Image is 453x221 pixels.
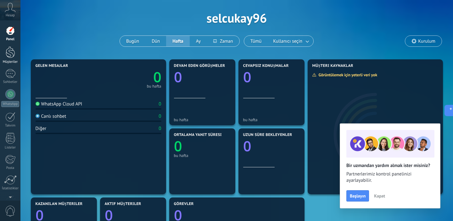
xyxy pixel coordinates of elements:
div: bu hafta [174,153,231,158]
div: Posta [1,166,20,170]
button: Bugün [120,36,145,46]
div: bu hafta [147,85,161,88]
div: bu hafta [174,117,231,122]
span: Partnerlerimiz kontrol panelinizi ayarlayabilir. [346,171,434,184]
div: İstatistikler [1,186,20,191]
text: 0 [153,67,161,87]
div: bu hafta [243,117,300,122]
div: Canlı sohbet [36,113,66,119]
div: Sohbetler [1,80,20,84]
text: 0 [243,67,251,87]
text: 0 [174,67,182,87]
div: Müşteriler [1,60,20,64]
h2: Bir uzmandan yardım almak ister misiniz? [346,163,434,169]
img: Canlı sohbet [36,114,40,118]
span: Kapat [374,194,385,198]
text: 0 [243,137,251,156]
span: Görevler [174,202,194,206]
span: Kullanıcı seçin [272,37,304,46]
button: Hafta [166,36,190,46]
div: Diğer [36,126,47,132]
img: WhatsApp Cloud API [36,102,40,106]
span: Hesap [6,13,15,18]
span: Gelen mesajlar [36,64,68,68]
span: Başlayın [350,194,366,198]
button: Dün [145,36,166,46]
button: Başlayın [346,190,369,202]
div: 0 [159,113,161,119]
span: Müşteri Kaynaklar [312,64,354,68]
div: Panel [1,37,20,41]
span: Kazanılan müşteriler [36,202,83,206]
div: Takvim [1,124,20,128]
div: WhatsApp Cloud API [36,101,82,107]
span: Ortalama yanıt süresi [174,133,222,137]
span: Uzun süre bekleyenler [243,133,292,137]
a: 0 [98,67,161,87]
span: Devam eden görüşmeler [174,64,225,68]
button: Zaman [207,36,239,46]
button: Kapat [371,191,388,201]
div: 0 [159,101,161,107]
div: 0 [159,126,161,132]
div: Listeler [1,146,20,150]
span: Cevapsız konuşmalar [243,64,289,68]
div: Görüntülemek için yeterli veri yok [312,72,382,78]
text: 0 [174,137,182,156]
button: Tümü [244,36,268,46]
div: WhatsApp [1,101,19,107]
button: Ay [190,36,207,46]
button: Kullanıcı seçin [268,36,313,46]
span: Kurulum [418,39,435,44]
span: Aktif müşteriler [105,202,141,206]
